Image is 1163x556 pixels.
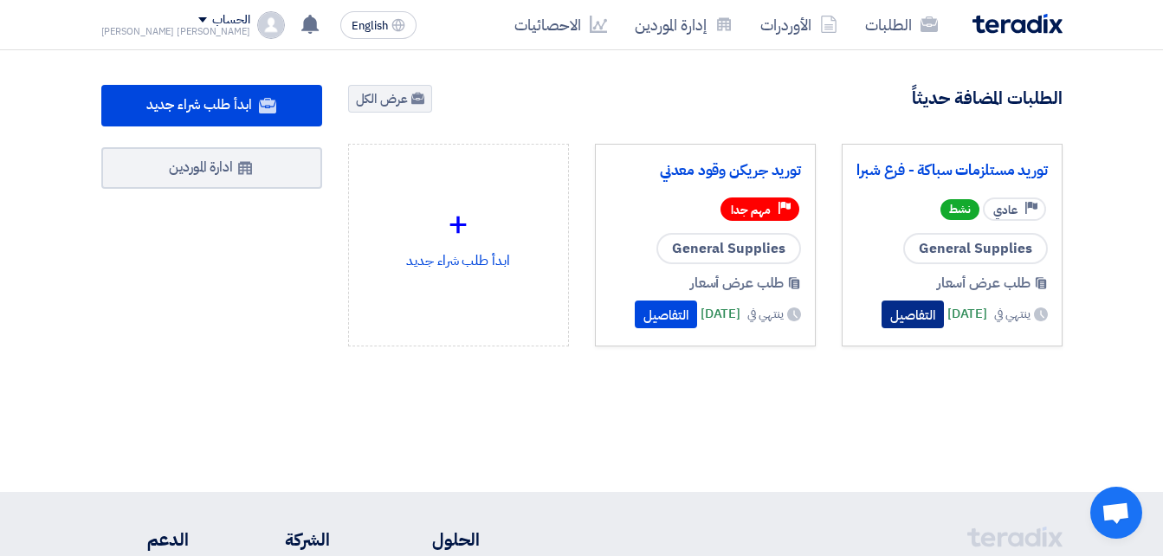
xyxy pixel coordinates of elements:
[972,14,1063,34] img: Teradix logo
[993,202,1018,218] span: عادي
[363,158,554,311] div: ابدأ طلب شراء جديد
[382,527,480,553] li: الحلول
[101,27,250,36] div: [PERSON_NAME] [PERSON_NAME]
[240,527,330,553] li: الشركة
[747,305,783,323] span: ينتهي في
[856,162,1048,179] a: توريد مستلزمات سباكة - فرع شبرا
[610,162,801,179] a: توريد جريكن وقود معدني
[101,527,189,553] li: الدعم
[903,233,1048,264] span: General Supplies
[940,199,979,220] span: نشط
[656,233,801,264] span: General Supplies
[363,198,554,250] div: +
[352,20,388,32] span: English
[746,4,851,45] a: الأوردرات
[621,4,746,45] a: إدارة الموردين
[851,4,952,45] a: الطلبات
[994,305,1030,323] span: ينتهي في
[731,202,771,218] span: مهم جدا
[212,13,249,28] div: الحساب
[348,85,432,113] a: عرض الكل
[257,11,285,39] img: profile_test.png
[947,304,987,324] span: [DATE]
[340,11,417,39] button: English
[912,87,1063,109] h4: الطلبات المضافة حديثاً
[101,147,322,189] a: ادارة الموردين
[937,273,1031,294] span: طلب عرض أسعار
[882,301,944,328] button: التفاصيل
[690,273,784,294] span: طلب عرض أسعار
[1090,487,1142,539] a: Open chat
[146,94,251,115] span: ابدأ طلب شراء جديد
[701,304,740,324] span: [DATE]
[635,301,697,328] button: التفاصيل
[501,4,621,45] a: الاحصائيات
